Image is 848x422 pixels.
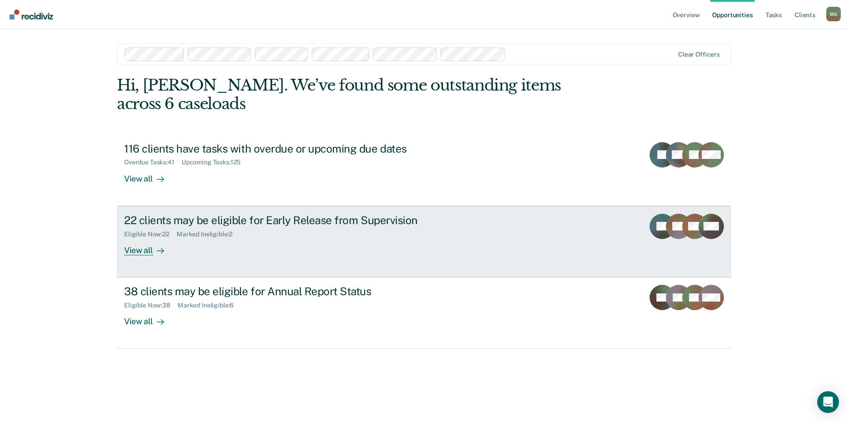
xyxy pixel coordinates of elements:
div: Overdue Tasks : 41 [124,158,182,166]
div: View all [124,238,175,255]
div: Hi, [PERSON_NAME]. We’ve found some outstanding items across 6 caseloads [117,76,608,113]
div: Upcoming Tasks : 125 [182,158,248,166]
div: 22 clients may be eligible for Early Release from Supervision [124,214,442,227]
div: View all [124,166,175,184]
div: Clear officers [678,51,720,58]
div: 116 clients have tasks with overdue or upcoming due dates [124,142,442,155]
div: Marked Ineligible : 6 [178,302,241,309]
div: Marked Ineligible : 2 [177,230,240,238]
a: 22 clients may be eligible for Early Release from SupervisionEligible Now:22Marked Ineligible:2Vi... [117,206,731,278]
a: 116 clients have tasks with overdue or upcoming due datesOverdue Tasks:41Upcoming Tasks:125View all [117,135,731,206]
img: Recidiviz [10,10,53,19]
a: 38 clients may be eligible for Annual Report StatusEligible Now:38Marked Ineligible:6View all [117,278,731,349]
div: 38 clients may be eligible for Annual Report Status [124,285,442,298]
button: Profile dropdown button [826,7,841,21]
div: Eligible Now : 22 [124,230,177,238]
div: Open Intercom Messenger [817,391,839,413]
div: Eligible Now : 38 [124,302,178,309]
div: M G [826,7,841,21]
div: View all [124,309,175,327]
